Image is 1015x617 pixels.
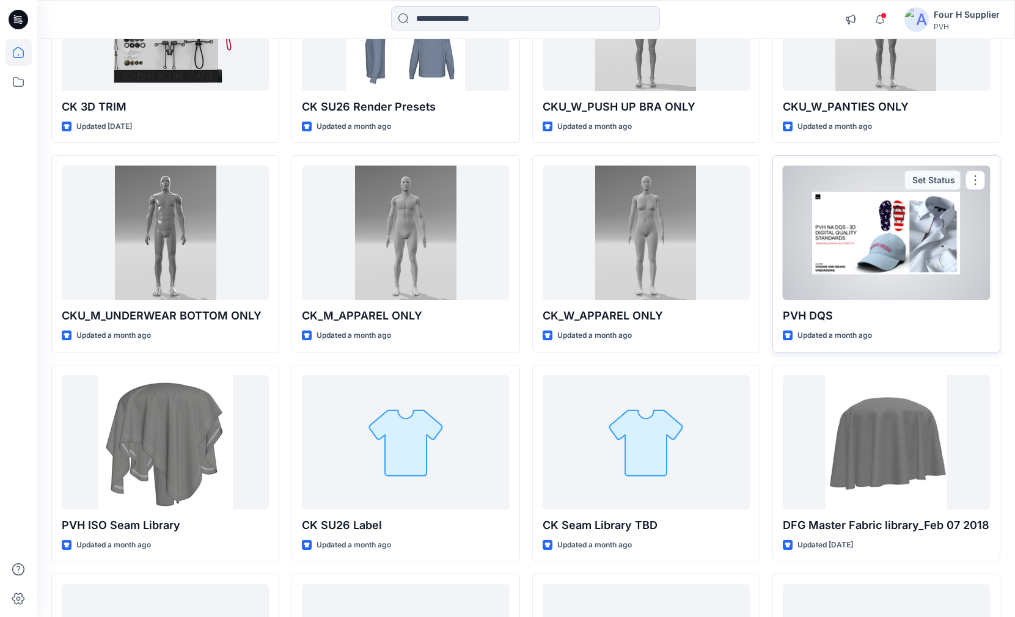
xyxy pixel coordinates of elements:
[783,307,990,324] p: PVH DQS
[783,375,990,509] a: DFG Master Fabric library_Feb 07 2018
[543,98,750,115] p: CKU_W_PUSH UP BRA ONLY
[934,22,1000,31] div: PVH
[797,329,872,342] p: Updated a month ago
[76,539,151,552] p: Updated a month ago
[302,98,509,115] p: CK SU26 Render Presets
[62,98,269,115] p: CK 3D TRIM
[302,375,509,509] a: CK SU26 Label
[557,539,632,552] p: Updated a month ago
[783,166,990,300] a: PVH DQS
[797,539,853,552] p: Updated [DATE]
[76,329,151,342] p: Updated a month ago
[62,166,269,300] a: CKU_M_UNDERWEAR BOTTOM ONLY
[543,166,750,300] a: CK_W_APPAREL ONLY
[317,539,391,552] p: Updated a month ago
[557,329,632,342] p: Updated a month ago
[317,120,391,133] p: Updated a month ago
[783,98,990,115] p: CKU_W_PANTIES ONLY
[62,375,269,509] a: PVH ISO Seam Library
[543,307,750,324] p: CK_W_APPAREL ONLY
[302,166,509,300] a: CK_M_APPAREL ONLY
[62,307,269,324] p: CKU_M_UNDERWEAR BOTTOM ONLY
[904,7,929,32] img: avatar
[317,329,391,342] p: Updated a month ago
[543,375,750,509] a: CK Seam Library TBD
[76,120,132,133] p: Updated [DATE]
[543,517,750,534] p: CK Seam Library TBD
[557,120,632,133] p: Updated a month ago
[302,307,509,324] p: CK_M_APPAREL ONLY
[302,517,509,534] p: CK SU26 Label
[783,517,990,534] p: DFG Master Fabric library_Feb 07 2018
[797,120,872,133] p: Updated a month ago
[62,517,269,534] p: PVH ISO Seam Library
[934,7,1000,22] div: Four H Supplier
